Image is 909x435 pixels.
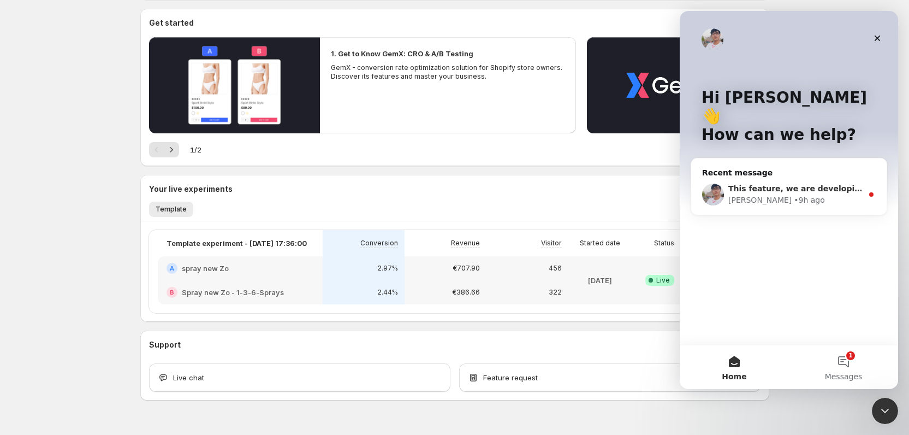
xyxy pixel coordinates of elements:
[580,239,620,248] p: Started date
[156,205,187,214] span: Template
[145,362,183,369] span: Messages
[149,142,179,157] nav: Pagination
[170,265,174,272] h2: A
[451,239,480,248] p: Revenue
[167,238,307,249] p: Template experiment - [DATE] 17:36:00
[656,276,670,285] span: Live
[453,264,480,273] p: €707.90
[149,184,233,195] h3: Your live experiments
[182,263,229,274] h2: spray new Zo
[588,275,612,286] p: [DATE]
[49,173,353,182] span: This feature, we are developing and hopefully it can be released soon.
[149,17,194,28] h3: Get started
[331,63,566,81] p: GemX - conversion rate optimization solution for Shopify store owners. Discover its features and ...
[149,37,320,133] button: Play video
[170,289,174,296] h2: B
[680,11,898,389] iframe: Intercom live chat
[149,339,181,350] h3: Support
[541,239,562,248] p: Visitor
[452,288,480,297] p: €386.66
[182,287,284,298] h2: Spray new Zo - 1-3-6-Sprays
[872,398,898,424] iframe: Intercom live chat
[188,17,207,37] div: Close
[587,37,758,133] button: Play video
[109,334,218,378] button: Messages
[190,144,201,155] span: 1 / 2
[549,264,562,273] p: 456
[164,142,179,157] button: Next
[654,239,674,248] p: Status
[483,372,538,383] span: Feature request
[42,362,67,369] span: Home
[49,184,112,195] div: [PERSON_NAME]
[114,184,145,195] div: • 9h ago
[173,372,204,383] span: Live chat
[377,264,398,273] p: 2.97%
[331,48,473,59] h2: 1. Get to Know GemX: CRO & A/B Testing
[360,239,398,248] p: Conversion
[549,288,562,297] p: 322
[377,288,398,297] p: 2.44%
